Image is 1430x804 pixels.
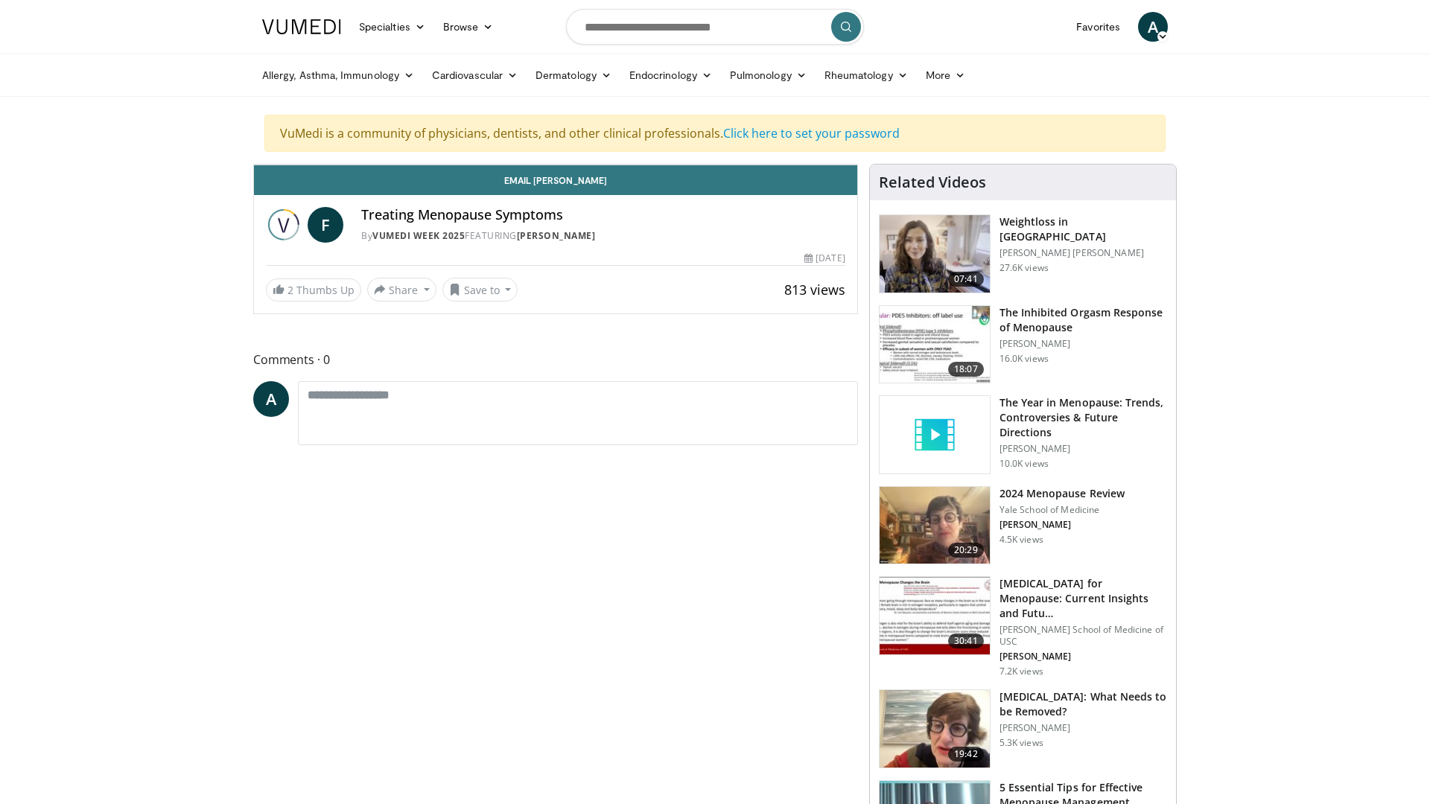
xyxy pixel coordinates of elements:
[254,165,857,195] a: Email [PERSON_NAME]
[784,281,845,299] span: 813 views
[1000,624,1167,648] p: [PERSON_NAME] School of Medicine of USC
[566,9,864,45] input: Search topics, interventions
[879,395,1167,474] a: The Year in Menopause: Trends, Controversies & Future Directions [PERSON_NAME] 10.0K views
[434,12,503,42] a: Browse
[880,306,990,383] img: 283c0f17-5e2d-42ba-a87c-168d447cdba4.150x105_q85_crop-smart_upscale.jpg
[266,278,361,301] a: 2 Thumbs Up
[266,207,302,243] img: Vumedi Week 2025
[1000,689,1167,719] h3: [MEDICAL_DATA]: What Needs to be Removed?
[948,362,984,377] span: 18:07
[880,396,990,473] img: video_placeholder_short.svg
[1000,486,1125,501] h3: 2024 Menopause Review
[1000,534,1043,546] p: 4.5K views
[948,543,984,558] span: 20:29
[527,60,620,90] a: Dermatology
[879,305,1167,384] a: 18:07 The Inhibited Orgasm Response of Menopause [PERSON_NAME] 16.0K views
[1000,262,1049,274] p: 27.6K views
[721,60,816,90] a: Pulmonology
[1000,666,1043,677] p: 7.2K views
[361,229,845,243] div: By FEATURING
[880,215,990,293] img: 9983fed1-7565-45be-8934-aef1103ce6e2.150x105_q85_crop-smart_upscale.jpg
[879,689,1167,768] a: 19:42 [MEDICAL_DATA]: What Needs to be Removed? [PERSON_NAME] 5.3K views
[880,487,990,564] img: 692f135d-47bd-4f7e-b54d-786d036e68d3.150x105_q85_crop-smart_upscale.jpg
[804,252,845,265] div: [DATE]
[620,60,721,90] a: Endocrinology
[350,12,434,42] a: Specialties
[1000,504,1125,516] p: Yale School of Medicine
[816,60,917,90] a: Rheumatology
[517,229,596,242] a: [PERSON_NAME]
[423,60,527,90] a: Cardiovascular
[880,690,990,768] img: 4d0a4bbe-a17a-46ab-a4ad-f5554927e0d3.150x105_q85_crop-smart_upscale.jpg
[879,486,1167,565] a: 20:29 2024 Menopause Review Yale School of Medicine [PERSON_NAME] 4.5K views
[948,747,984,762] span: 19:42
[917,60,974,90] a: More
[879,576,1167,677] a: 30:41 [MEDICAL_DATA] for Menopause: Current Insights and Futu… [PERSON_NAME] School of Medicine o...
[1000,395,1167,440] h3: The Year in Menopause: Trends, Controversies & Future Directions
[1000,519,1125,531] p: [PERSON_NAME]
[948,634,984,648] span: 30:41
[1000,458,1049,470] p: 10.0K views
[264,115,1166,152] div: VuMedi is a community of physicians, dentists, and other clinical professionals.
[287,283,293,297] span: 2
[308,207,343,243] a: F
[262,19,341,34] img: VuMedi Logo
[1000,722,1167,734] p: [PERSON_NAME]
[1000,247,1167,259] p: [PERSON_NAME] [PERSON_NAME]
[1000,737,1043,749] p: 5.3K views
[1067,12,1129,42] a: Favorites
[253,60,423,90] a: Allergy, Asthma, Immunology
[1000,214,1167,244] h3: Weightloss in [GEOGRAPHIC_DATA]
[1000,305,1167,335] h3: The Inhibited Orgasm Response of Menopause
[1000,651,1167,663] p: [PERSON_NAME]
[1138,12,1168,42] a: A
[367,278,436,301] button: Share
[948,272,984,287] span: 07:41
[1000,353,1049,365] p: 16.0K views
[253,381,289,417] a: A
[361,207,845,223] h4: Treating Menopause Symptoms
[723,125,900,141] a: Click here to set your password
[372,229,465,242] a: Vumedi Week 2025
[879,173,986,191] h4: Related Videos
[1000,338,1167,350] p: [PERSON_NAME]
[880,577,990,654] img: 47271b8a-94f4-49c8-b914-2a3d3af03a9e.150x105_q85_crop-smart_upscale.jpg
[1000,576,1167,621] h3: [MEDICAL_DATA] for Menopause: Current Insights and Futu…
[879,214,1167,293] a: 07:41 Weightloss in [GEOGRAPHIC_DATA] [PERSON_NAME] [PERSON_NAME] 27.6K views
[253,350,858,369] span: Comments 0
[1000,443,1167,455] p: [PERSON_NAME]
[442,278,518,301] button: Save to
